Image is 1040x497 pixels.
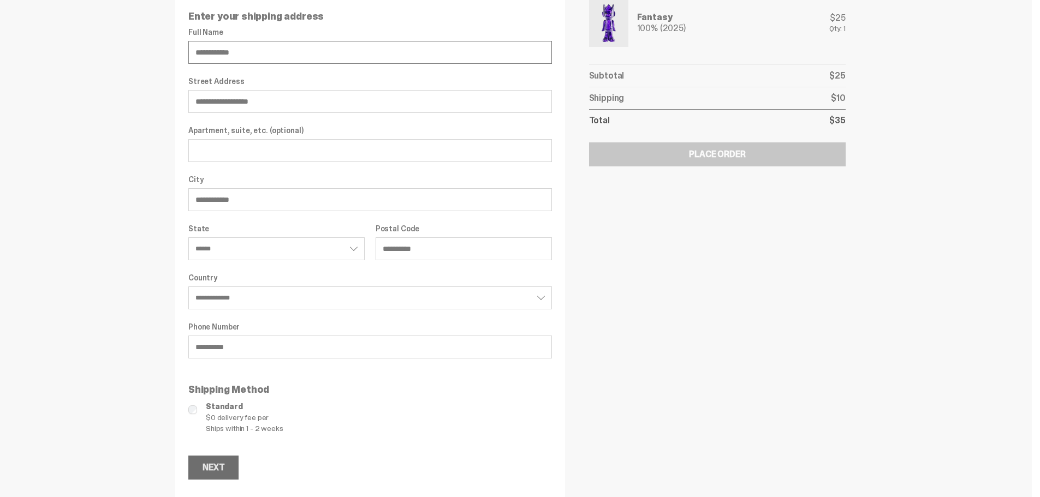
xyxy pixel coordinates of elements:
[831,94,846,103] p: $10
[206,401,552,412] span: Standard
[591,1,626,45] img: Yahoo-HG---1.png
[637,24,686,33] div: 100% (2025)
[206,412,552,423] span: $0 delivery fee per
[589,142,846,166] button: Place Order
[188,11,552,21] p: Enter your shipping address
[589,116,610,125] p: Total
[188,126,552,135] label: Apartment, suite, etc. (optional)
[589,71,625,80] p: Subtotal
[829,116,846,125] p: $35
[829,14,846,22] div: $25
[188,273,552,282] label: Country
[188,322,552,331] label: Phone Number
[829,71,846,80] p: $25
[689,150,745,159] div: Place Order
[188,456,239,480] button: Next
[188,28,552,37] label: Full Name
[188,385,552,394] p: Shipping Method
[203,463,224,472] div: Next
[376,224,552,233] label: Postal Code
[637,13,686,22] div: Fantasy
[829,25,846,32] div: Qty: 1
[188,224,365,233] label: State
[206,423,552,434] span: Ships within 1 - 2 weeks
[589,94,625,103] p: Shipping
[188,175,552,184] label: City
[188,77,552,86] label: Street Address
